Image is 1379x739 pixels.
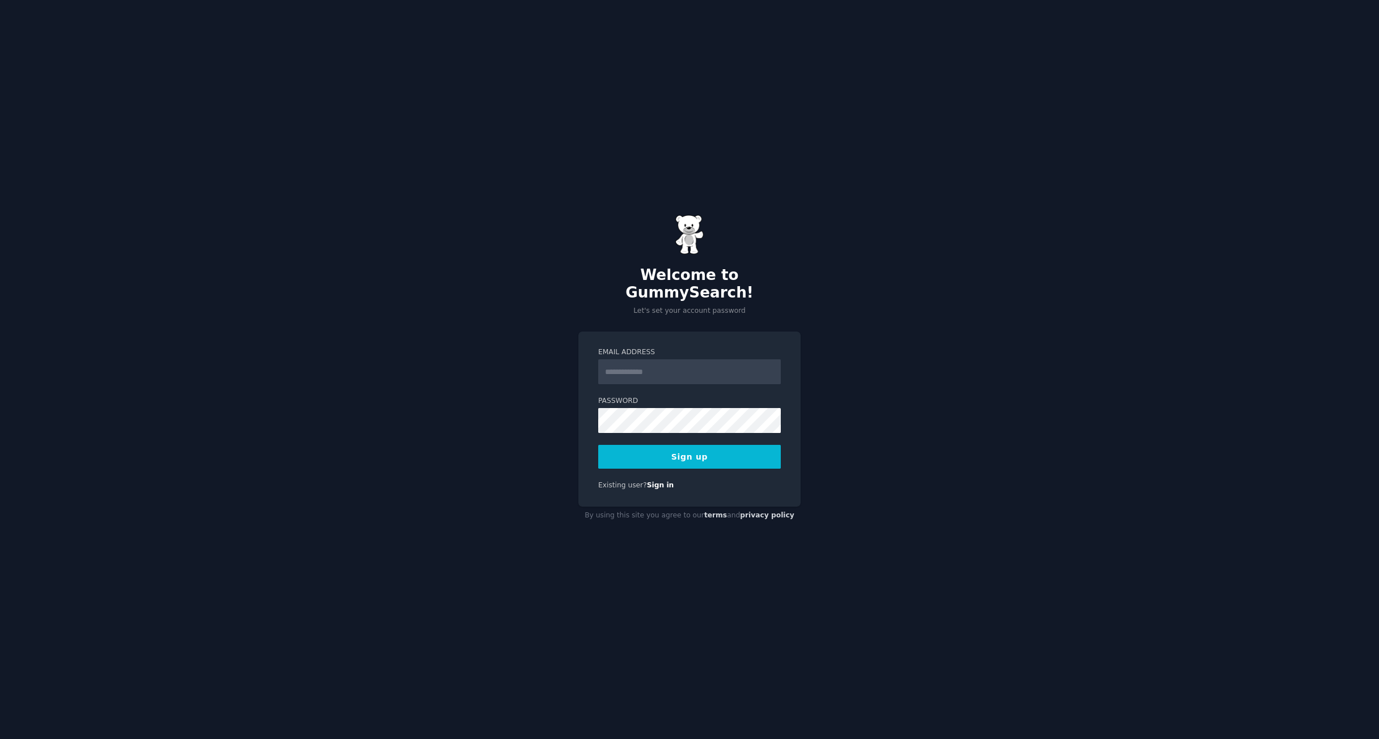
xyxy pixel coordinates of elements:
img: Gummy Bear [675,215,704,254]
div: By using this site you agree to our and [578,507,801,525]
h2: Welcome to GummySearch! [578,266,801,302]
button: Sign up [598,445,781,469]
a: terms [704,511,727,519]
span: Existing user? [598,481,647,489]
p: Let's set your account password [578,306,801,316]
label: Password [598,396,781,406]
label: Email Address [598,347,781,358]
a: privacy policy [740,511,794,519]
a: Sign in [647,481,674,489]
